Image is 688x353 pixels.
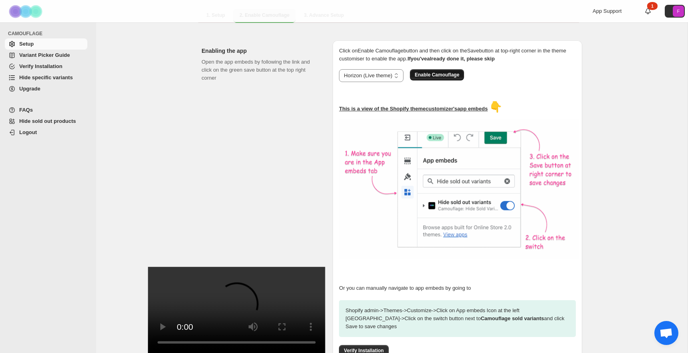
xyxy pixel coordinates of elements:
[19,41,34,47] span: Setup
[19,74,73,80] span: Hide specific variants
[6,0,46,22] img: Camouflage
[5,38,87,50] a: Setup
[19,52,70,58] span: Variant Picker Guide
[8,30,91,37] span: CAMOUFLAGE
[202,58,320,344] div: Open the app embeds by following the link and click on the green save button at the top right corner
[19,118,76,124] span: Hide sold out products
[408,56,495,62] b: If you've already done it, please skip
[339,119,579,259] img: camouflage-enable
[5,61,87,72] a: Verify Installation
[410,69,464,80] button: Enable Camouflage
[415,72,459,78] span: Enable Camouflage
[19,129,37,135] span: Logout
[5,127,87,138] a: Logout
[593,8,621,14] span: App Support
[339,284,576,292] p: Or you can manually navigate to app embeds by going to
[5,50,87,61] a: Variant Picker Guide
[647,2,658,10] div: 1
[5,116,87,127] a: Hide sold out products
[5,104,87,116] a: FAQs
[665,5,685,18] button: Avatar with initials F
[202,47,320,55] h2: Enabling the app
[489,101,502,113] span: 👇
[673,6,684,17] span: Avatar with initials F
[654,321,678,345] a: Chat öffnen
[677,9,680,14] text: F
[410,72,464,78] a: Enable Camouflage
[5,83,87,94] a: Upgrade
[644,7,652,15] a: 1
[5,72,87,83] a: Hide specific variants
[19,107,33,113] span: FAQs
[19,63,63,69] span: Verify Installation
[19,86,40,92] span: Upgrade
[339,106,488,112] u: This is a view of the Shopify theme customizer's app embeds
[481,315,544,321] strong: Camouflage sold variants
[339,300,576,337] p: Shopify admin -> Themes -> Customize -> Click on App embeds Icon at the left [GEOGRAPHIC_DATA] ->...
[339,47,576,63] p: Click on Enable Camouflage button and then click on the Save button at top-right corner in the th...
